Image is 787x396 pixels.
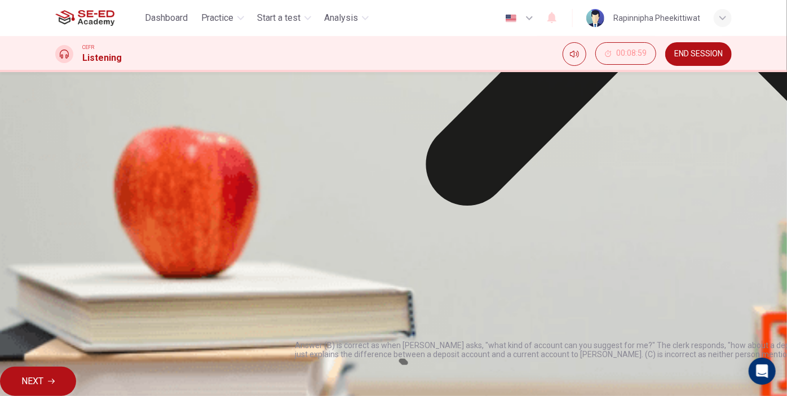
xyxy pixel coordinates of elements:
[21,373,43,389] span: NEXT
[258,11,301,25] span: Start a test
[82,43,94,51] span: CEFR
[82,51,122,65] h1: Listening
[613,11,700,25] div: Rapinnipha Pheekittiwat
[616,49,647,58] span: 00:08:59
[55,7,114,29] img: SE-ED Academy logo
[674,50,723,59] span: END SESSION
[749,358,776,385] div: Open Intercom Messenger
[595,42,656,66] div: Hide
[201,11,234,25] span: Practice
[504,14,518,23] img: en
[325,11,359,25] span: Analysis
[586,9,604,27] img: Profile picture
[563,42,586,66] div: Mute
[145,11,188,25] span: Dashboard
